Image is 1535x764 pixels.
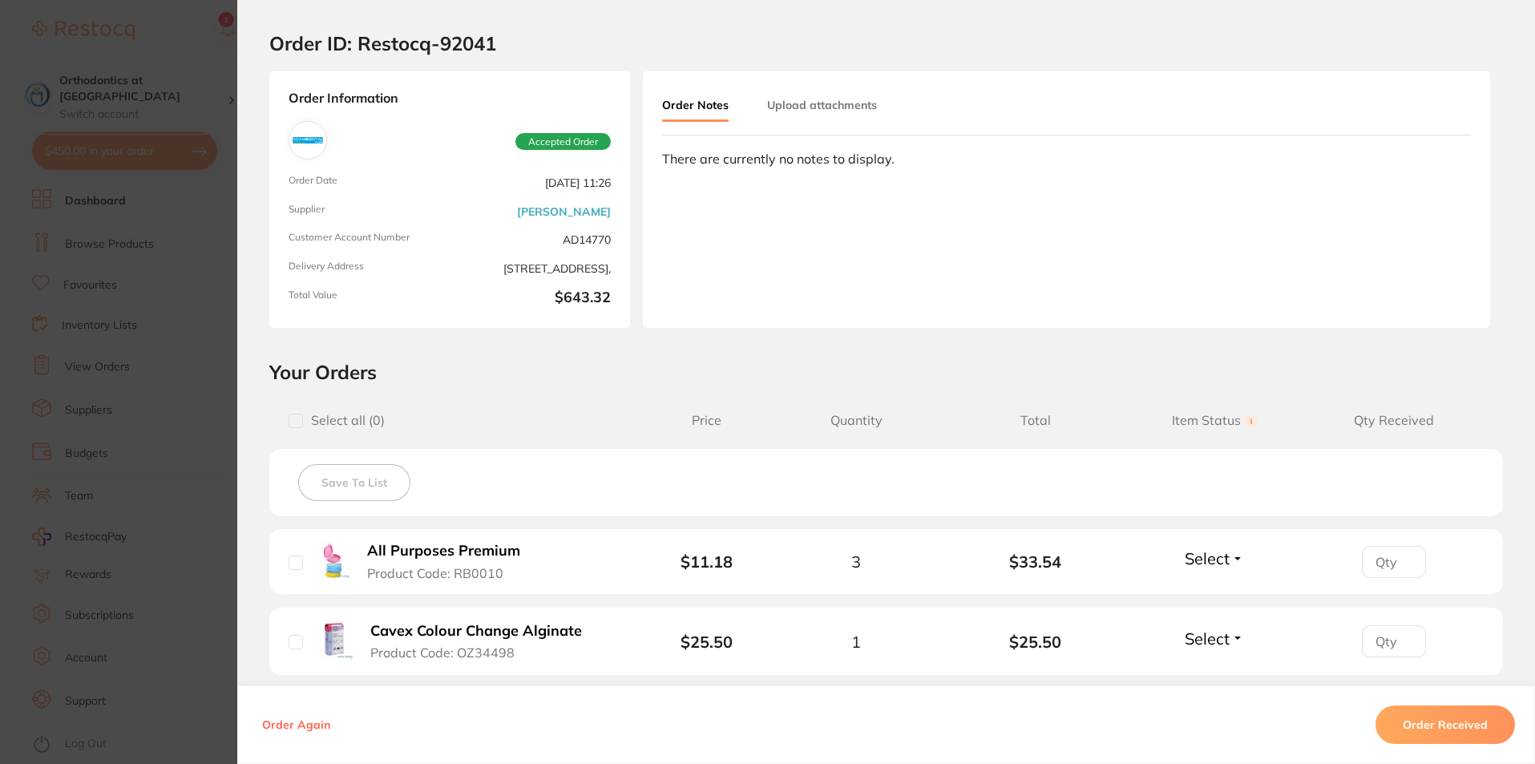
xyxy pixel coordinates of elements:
span: Item Status [1125,413,1305,428]
h2: Order ID: Restocq- 92041 [269,31,496,55]
b: $33.54 [946,552,1125,571]
button: All Purposes Premium Product Code: RB0010 [362,542,541,581]
span: Select [1185,548,1230,568]
img: Cavex Colour Change Alginate [315,620,353,659]
button: Order Notes [662,91,729,122]
span: [STREET_ADDRESS], [456,261,611,277]
button: Save To List [298,464,410,501]
button: Cavex Colour Change Alginate Product Code: OZ34498 [366,622,600,661]
button: Order Received [1375,705,1515,744]
span: [DATE] 11:26 [456,175,611,191]
span: Order Date [289,175,443,191]
span: Delivery Address [289,261,443,277]
span: 3 [851,552,861,571]
b: $643.32 [456,289,611,309]
b: Cavex Colour Change Alginate [370,623,582,640]
input: Qty [1362,625,1426,657]
span: Qty Received [1304,413,1484,428]
span: Price [647,413,766,428]
span: Customer Account Number [289,232,443,248]
span: Accepted Order [515,133,611,151]
button: Order Again [257,718,335,732]
span: Select all ( 0 ) [303,413,385,428]
div: There are currently no notes to display. [662,152,1471,166]
span: Supplier [289,204,443,220]
button: Upload attachments [767,91,877,119]
strong: Order Information [289,91,611,108]
button: Select [1180,548,1249,568]
a: [PERSON_NAME] [517,205,611,218]
span: Product Code: RB0010 [367,566,503,580]
button: Select [1180,629,1249,649]
span: Total Value [289,289,443,309]
span: Quantity [766,413,946,428]
b: $11.18 [681,552,733,572]
img: Adam Dental [293,125,323,156]
h2: Your Orders [269,360,1503,384]
span: Select [1185,629,1230,649]
b: All Purposes Premium [367,543,520,560]
img: All Purposes Premium [315,543,350,578]
b: $25.50 [946,633,1125,651]
span: Total [946,413,1125,428]
input: Qty [1362,546,1426,578]
span: 1 [851,633,861,651]
span: Product Code: OZ34498 [370,645,515,660]
b: $25.50 [681,632,733,652]
span: AD14770 [456,232,611,248]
